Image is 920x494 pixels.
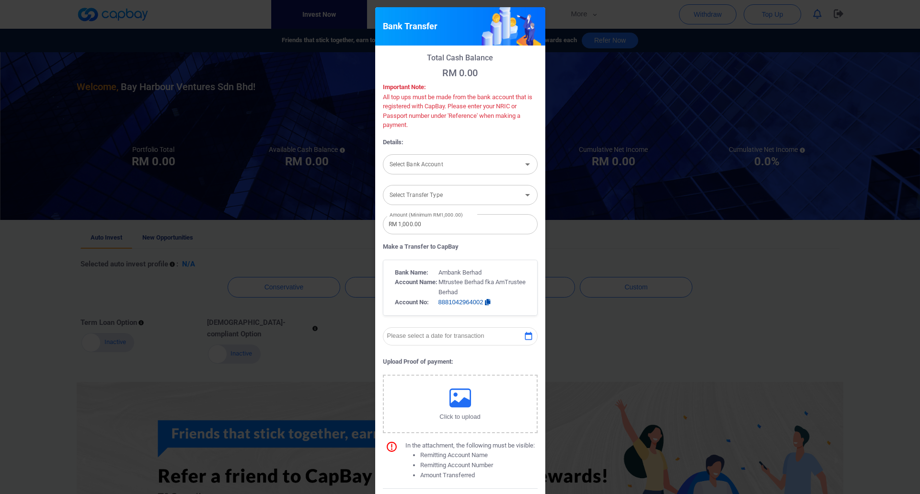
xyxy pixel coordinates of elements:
label: Amount (Minimum RM1,000.00) [390,211,463,218]
button: Please select a date for transaction [383,327,538,345]
li: Remitting Account Number [420,460,535,471]
button: Open [521,188,534,202]
p: Make a Transfer to CapBay [383,242,538,252]
p: Upload Proof of payment: [383,357,538,367]
button: 8881042964002 [438,299,491,306]
p: Mtrustee Berhad fka AmTrustee Berhad [438,277,526,298]
p: Account No: [395,298,438,308]
p: Bank Name: [395,268,438,278]
h5: Bank Transfer [383,21,437,32]
li: Amount Transferred [420,471,535,481]
p: In the attachment, the following must be visible: [405,441,535,451]
p: Ambank Berhad [438,268,526,278]
p: RM 0.00 [383,67,538,79]
button: Open [521,158,534,171]
p: Details: [383,138,538,148]
button: Click to upload [383,375,538,433]
p: Click to upload [387,414,534,421]
p: Account Name: [395,277,438,287]
span: 8881042964002 [438,299,491,306]
p: Total Cash Balance [383,53,538,62]
p: Please select a date for transaction [387,333,484,340]
li: Remitting Account Name [420,450,535,460]
strong: Important Note: [383,83,426,91]
p: All top ups must be made from the bank account that is registered with CapBay. Please enter your ... [383,92,538,130]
